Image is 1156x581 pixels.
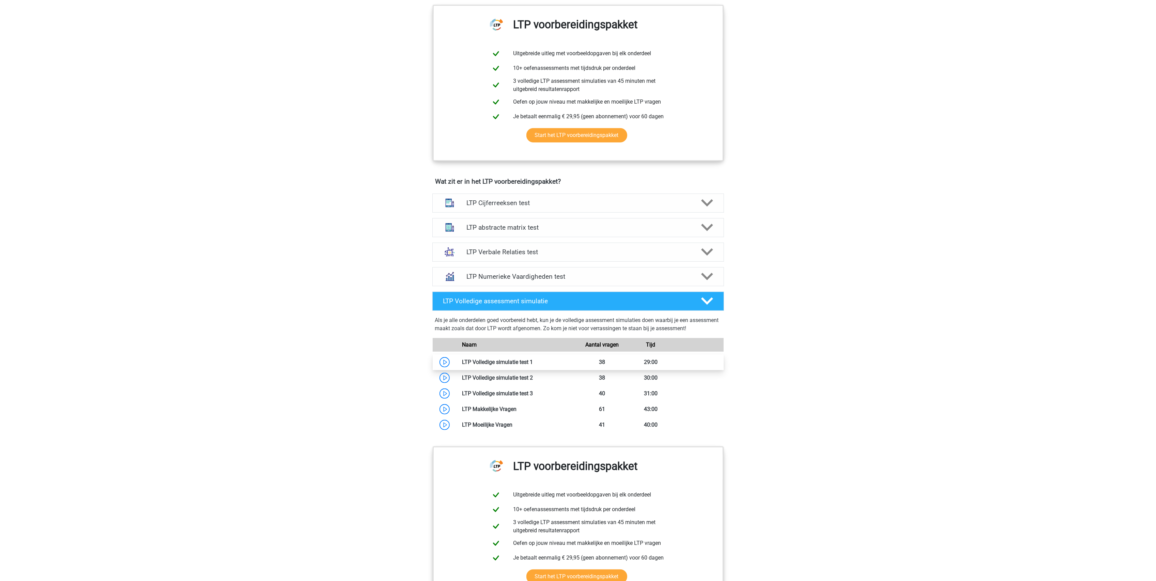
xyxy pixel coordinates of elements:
[466,224,690,231] h4: LTP abstracte matrix test
[441,194,459,212] img: cijferreeksen
[430,218,727,237] a: abstracte matrices LTP abstracte matrix test
[443,297,690,305] h4: LTP Volledige assessment simulatie
[441,243,459,261] img: analogieen
[435,316,721,335] div: Als je alle onderdelen goed voorbereid hebt, kun je de volledige assessment simulaties doen waarb...
[466,273,690,280] h4: LTP Numerieke Vaardigheden test
[457,421,578,429] div: LTP Moeilijke Vragen
[457,389,578,398] div: LTP Volledige simulatie test 3
[457,358,578,366] div: LTP Volledige simulatie test 1
[466,199,690,207] h4: LTP Cijferreeksen test
[627,341,675,349] div: Tijd
[457,405,578,413] div: LTP Makkelijke Vragen
[430,243,727,262] a: analogieen LTP Verbale Relaties test
[430,267,727,286] a: numeriek redeneren LTP Numerieke Vaardigheden test
[435,178,721,185] h4: Wat zit er in het LTP voorbereidingspakket?
[430,292,727,311] a: LTP Volledige assessment simulatie
[466,248,690,256] h4: LTP Verbale Relaties test
[430,194,727,213] a: cijferreeksen LTP Cijferreeksen test
[441,218,459,236] img: abstracte matrices
[457,374,578,382] div: LTP Volledige simulatie test 2
[526,128,627,142] a: Start het LTP voorbereidingspakket
[457,341,578,349] div: Naam
[441,267,459,285] img: numeriek redeneren
[578,341,626,349] div: Aantal vragen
